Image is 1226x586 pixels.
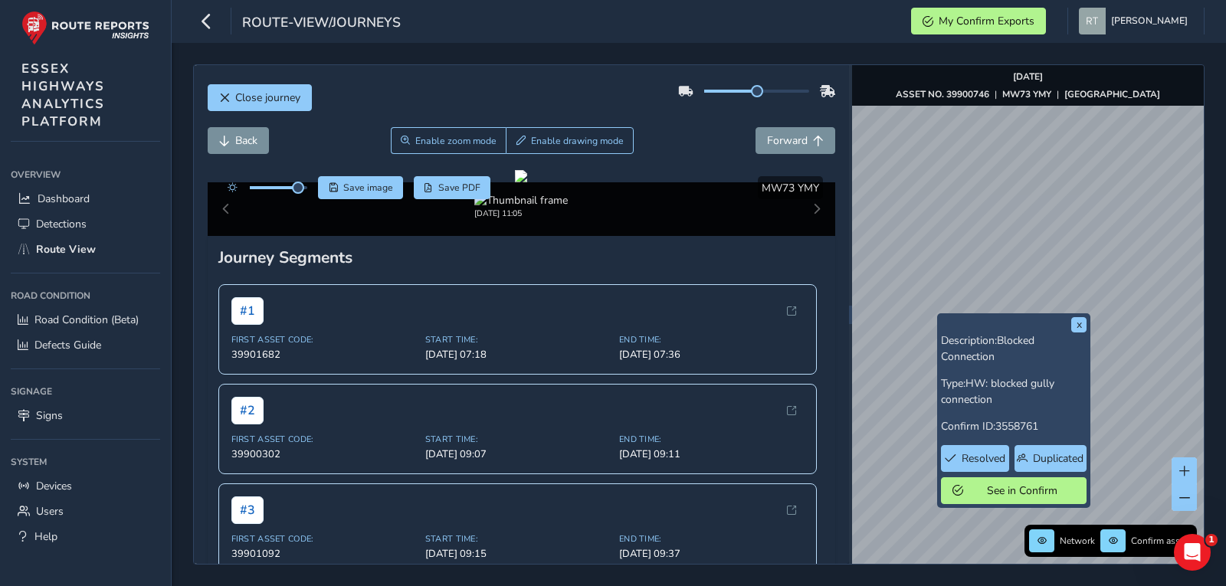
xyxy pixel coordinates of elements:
[11,186,160,211] a: Dashboard
[939,14,1034,28] span: My Confirm Exports
[1071,317,1087,332] button: x
[231,297,264,325] span: # 1
[941,332,1087,365] p: Description:
[995,419,1038,434] span: 3558761
[391,127,506,154] button: Zoom
[231,447,416,461] span: 39900302
[767,133,808,148] span: Forward
[941,418,1087,434] p: Confirm ID:
[1064,88,1160,100] strong: [GEOGRAPHIC_DATA]
[11,307,160,332] a: Road Condition (Beta)
[414,176,491,199] button: PDF
[425,334,610,345] span: Start Time:
[941,477,1087,504] button: See in Confirm
[1033,451,1083,466] span: Duplicated
[941,445,1009,472] button: Resolved
[11,473,160,499] a: Devices
[619,533,804,545] span: End Time:
[231,496,264,524] span: # 3
[34,313,139,327] span: Road Condition (Beta)
[36,504,64,519] span: Users
[1111,8,1188,34] span: [PERSON_NAME]
[11,284,160,307] div: Road Condition
[11,332,160,358] a: Defects Guide
[21,11,149,45] img: rr logo
[619,447,804,461] span: [DATE] 09:11
[941,376,1054,407] span: HW: blocked gully connection
[235,90,300,105] span: Close journey
[756,127,835,154] button: Forward
[11,450,160,473] div: System
[438,182,480,194] span: Save PDF
[619,348,804,362] span: [DATE] 07:36
[231,334,416,345] span: First Asset Code:
[1013,70,1043,83] strong: [DATE]
[343,182,393,194] span: Save image
[242,13,401,34] span: route-view/journeys
[11,499,160,524] a: Users
[11,211,160,237] a: Detections
[531,135,624,147] span: Enable drawing mode
[911,8,1046,34] button: My Confirm Exports
[474,208,568,219] div: [DATE] 11:05
[231,397,264,424] span: # 2
[38,192,90,206] span: Dashboard
[425,533,610,545] span: Start Time:
[1060,535,1095,547] span: Network
[231,434,416,445] span: First Asset Code:
[962,451,1005,466] span: Resolved
[941,375,1087,408] p: Type:
[896,88,989,100] strong: ASSET NO. 39900746
[36,408,63,423] span: Signs
[1131,535,1192,547] span: Confirm assets
[425,434,610,445] span: Start Time:
[231,533,416,545] span: First Asset Code:
[1002,88,1051,100] strong: MW73 YMY
[231,348,416,362] span: 39901682
[425,447,610,461] span: [DATE] 09:07
[1079,8,1106,34] img: diamond-layout
[506,127,634,154] button: Draw
[208,84,312,111] button: Close journey
[425,348,610,362] span: [DATE] 07:18
[34,338,101,352] span: Defects Guide
[1174,534,1211,571] iframe: Intercom live chat
[235,133,257,148] span: Back
[11,403,160,428] a: Signs
[21,60,105,130] span: ESSEX HIGHWAYS ANALYTICS PLATFORM
[619,434,804,445] span: End Time:
[318,176,403,199] button: Save
[1205,534,1218,546] span: 1
[11,163,160,186] div: Overview
[208,127,269,154] button: Back
[36,217,87,231] span: Detections
[1015,445,1087,472] button: Duplicated
[425,547,610,561] span: [DATE] 09:15
[619,547,804,561] span: [DATE] 09:37
[11,524,160,549] a: Help
[969,483,1075,498] span: See in Confirm
[474,193,568,208] img: Thumbnail frame
[415,135,497,147] span: Enable zoom mode
[11,380,160,403] div: Signage
[941,333,1034,364] span: Blocked Connection
[36,242,96,257] span: Route View
[218,247,825,268] div: Journey Segments
[896,88,1160,100] div: | |
[34,529,57,544] span: Help
[36,479,72,493] span: Devices
[11,237,160,262] a: Route View
[762,181,819,195] span: MW73 YMY
[231,547,416,561] span: 39901092
[619,334,804,345] span: End Time:
[1079,8,1193,34] button: [PERSON_NAME]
